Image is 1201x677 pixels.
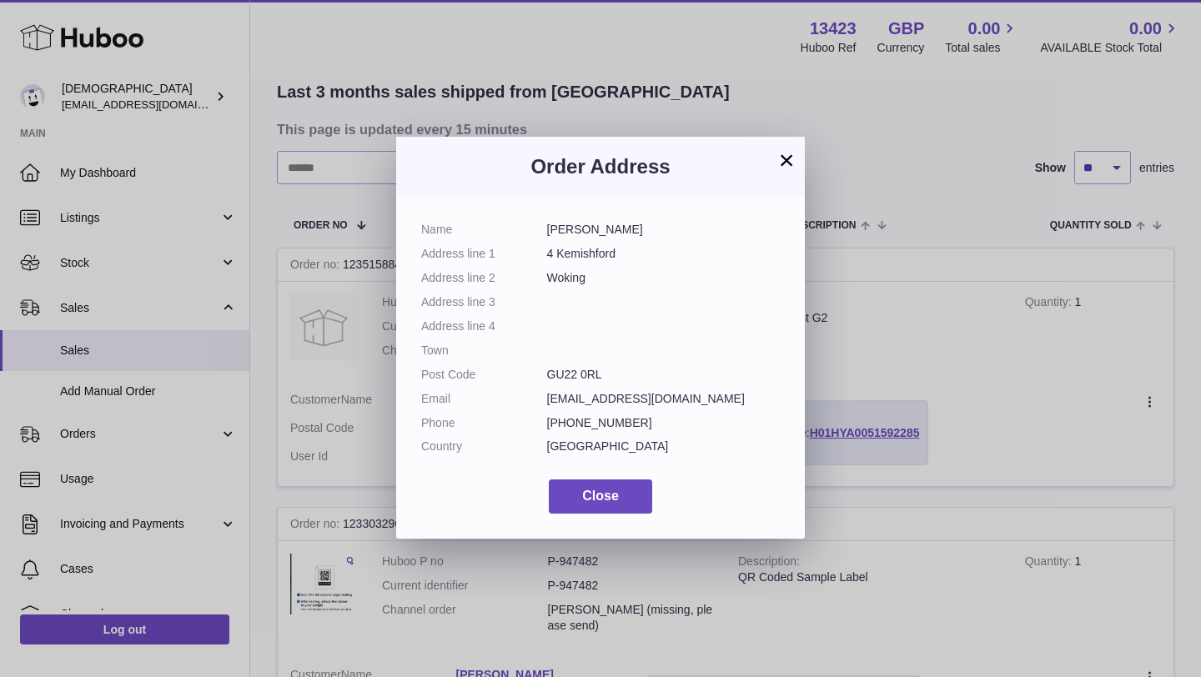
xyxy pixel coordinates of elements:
dt: Address line 4 [421,318,547,334]
dt: Email [421,391,547,407]
dd: Woking [547,270,781,286]
dt: Post Code [421,367,547,383]
dt: Country [421,439,547,454]
button: Close [549,479,652,514]
dt: Phone [421,415,547,431]
button: × [776,150,796,170]
h3: Order Address [421,153,780,180]
dd: [GEOGRAPHIC_DATA] [547,439,781,454]
dd: [EMAIL_ADDRESS][DOMAIN_NAME] [547,391,781,407]
dt: Address line 1 [421,246,547,262]
dt: Name [421,222,547,238]
dt: Town [421,343,547,359]
dd: [PERSON_NAME] [547,222,781,238]
dt: Address line 3 [421,294,547,310]
span: Close [582,489,619,503]
dd: GU22 0RL [547,367,781,383]
dt: Address line 2 [421,270,547,286]
dd: 4 Kemishford [547,246,781,262]
dd: [PHONE_NUMBER] [547,415,781,431]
